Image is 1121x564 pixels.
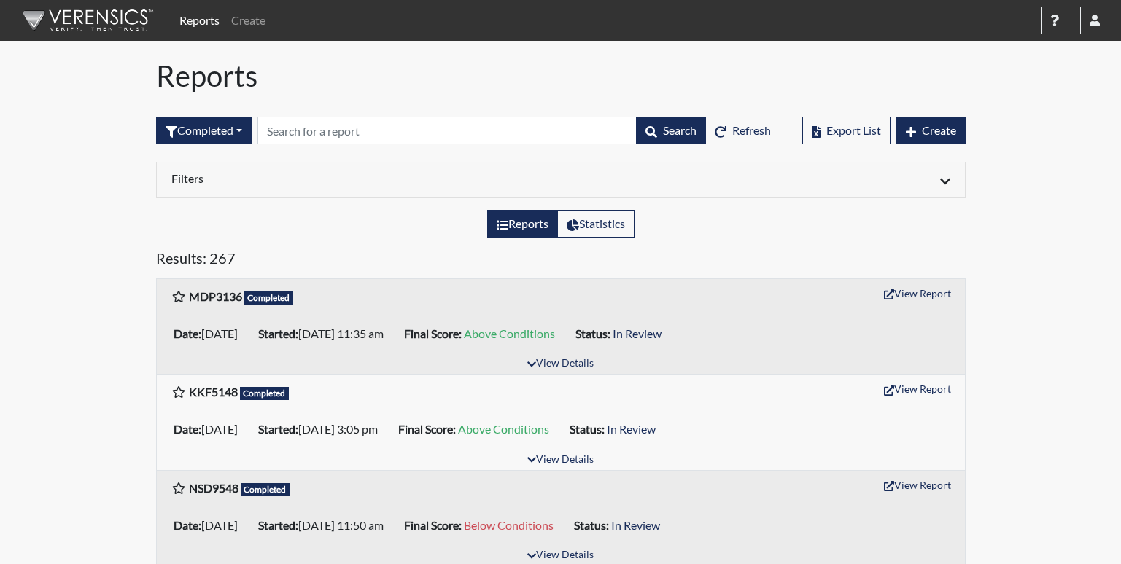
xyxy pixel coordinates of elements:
h6: Filters [171,171,550,185]
b: NSD9548 [189,481,238,495]
b: Status: [570,422,605,436]
b: Final Score: [398,422,456,436]
span: In Review [613,326,662,340]
button: Completed [156,117,252,144]
button: Export List [802,117,891,144]
button: Refresh [705,117,780,144]
span: Completed [240,387,290,400]
b: Started: [258,518,298,532]
button: View Report [877,282,958,305]
span: In Review [611,518,660,532]
b: KKF5148 [189,385,238,399]
div: Filter by interview status [156,117,252,144]
b: Final Score: [404,518,462,532]
li: [DATE] [168,418,252,441]
b: Started: [258,326,298,340]
a: Create [225,6,271,35]
span: Completed [244,291,294,305]
li: [DATE] 11:50 am [252,514,398,537]
input: Search by Registration ID, Interview Number, or Investigation Name. [257,117,637,144]
label: View statistics about completed interviews [557,210,635,238]
li: [DATE] 11:35 am [252,322,398,345]
span: Below Conditions [464,518,554,532]
h5: Results: 267 [156,249,966,273]
b: Date: [174,518,201,532]
button: View Details [521,354,600,374]
h1: Reports [156,58,966,93]
button: View Report [877,377,958,400]
span: Above Conditions [458,422,549,436]
span: In Review [607,422,656,436]
b: Final Score: [404,326,462,340]
label: View the list of reports [487,210,558,238]
li: [DATE] [168,514,252,537]
li: [DATE] [168,322,252,345]
span: Refresh [732,123,771,137]
button: View Report [877,474,958,496]
span: Export List [826,123,881,137]
b: Status: [575,326,610,340]
button: View Details [521,450,600,470]
span: Completed [241,483,290,496]
span: Search [663,123,697,137]
button: Create [896,117,966,144]
b: Date: [174,326,201,340]
span: Create [922,123,956,137]
b: MDP3136 [189,289,242,303]
b: Status: [574,518,609,532]
b: Date: [174,422,201,436]
b: Started: [258,422,298,436]
button: Search [636,117,706,144]
li: [DATE] 3:05 pm [252,418,392,441]
a: Reports [174,6,225,35]
div: Click to expand/collapse filters [160,171,961,189]
span: Above Conditions [464,326,555,340]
